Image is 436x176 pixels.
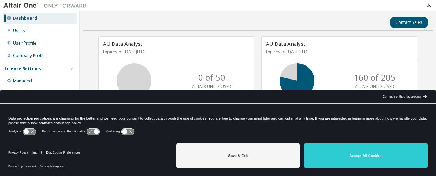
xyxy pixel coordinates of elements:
[13,40,36,46] div: User Profile
[3,2,90,9] img: Altair One
[13,53,46,58] div: Company Profile
[198,72,225,83] p: 0 of 50
[13,16,37,21] div: Dashboard
[13,78,32,84] div: Managed
[266,40,305,47] span: AU Data Analyst
[390,17,428,28] button: Contact Sales
[13,28,25,34] div: Users
[5,66,41,72] div: License Settings
[103,49,248,55] p: Expires on [DATE] UTC
[103,40,142,47] span: AU Data Analyst
[192,84,232,90] p: ALTAIR UNITS USED
[355,84,394,90] p: ALTAIR UNITS USED
[354,72,395,83] p: 160 of 205
[266,49,411,55] p: Expires on [DATE] UTC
